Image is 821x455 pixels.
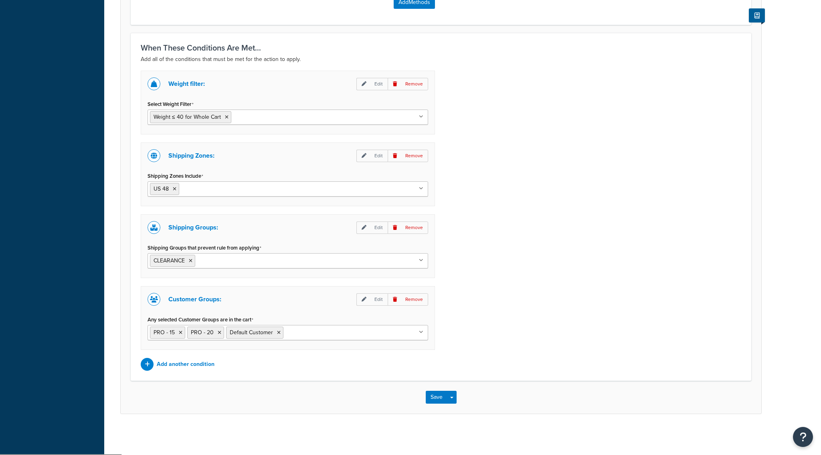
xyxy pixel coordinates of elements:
span: Default Customer [230,328,273,337]
p: Shipping Groups: [168,222,218,233]
img: logo_orange.svg [13,13,19,19]
div: Keywords by Traffic [89,47,135,53]
span: PRO - 20 [191,328,214,337]
p: Edit [356,221,388,234]
p: Edit [356,78,388,90]
span: CLEARANCE [154,256,185,265]
p: Shipping Zones: [168,150,214,161]
p: Remove [388,150,428,162]
p: Customer Groups: [168,294,221,305]
button: Open Resource Center [793,427,813,447]
span: PRO - 15 [154,328,175,337]
div: Domain: [DOMAIN_NAME] [21,21,88,27]
h3: When These Conditions Are Met... [141,43,741,52]
label: Shipping Zones Include [148,173,203,179]
button: Save [426,391,447,404]
span: Weight ≤ 40 for Whole Cart [154,113,221,121]
div: Domain Overview [30,47,72,53]
p: Add all of the conditions that must be met for the action to apply. [141,55,741,64]
img: tab_domain_overview_orange.svg [22,47,28,53]
label: Shipping Groups that prevent rule from applying [148,245,261,251]
p: Edit [356,293,388,306]
p: Remove [388,78,428,90]
p: Add another condition [157,359,214,370]
p: Remove [388,293,428,306]
label: Any selected Customer Groups are in the cart [148,317,253,323]
p: Remove [388,221,428,234]
p: Edit [356,150,388,162]
div: v 4.0.25 [22,13,39,19]
p: Weight filter: [168,78,205,89]
img: website_grey.svg [13,21,19,27]
img: tab_keywords_by_traffic_grey.svg [80,47,86,53]
span: US 48 [154,185,169,193]
label: Select Weight Filter [148,101,194,108]
button: Show Help Docs [749,8,765,22]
